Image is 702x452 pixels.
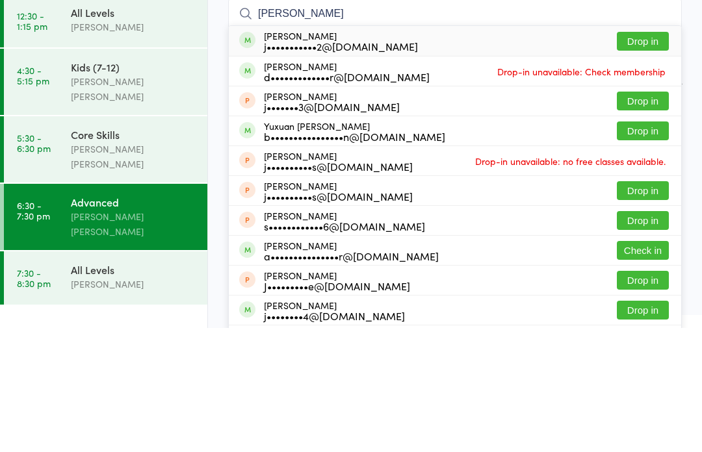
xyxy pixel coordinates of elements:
[264,434,405,445] div: j••••••••4@[DOMAIN_NAME]
[228,73,662,86] span: [PERSON_NAME] [PERSON_NAME]
[228,86,662,99] span: [GEOGRAPHIC_DATA]
[4,375,207,429] a: 7:30 -8:30 pmAll Levels[PERSON_NAME]
[228,99,682,112] span: Adults
[4,308,207,374] a: 6:30 -7:30 pmAdvanced[PERSON_NAME] [PERSON_NAME]
[228,32,682,54] h2: Advanced Check-in
[617,335,669,354] button: Drop in
[617,365,669,384] button: Check in
[4,173,207,239] a: 4:30 -5:15 pmKids (7-12)[PERSON_NAME] [PERSON_NAME]
[71,401,196,416] div: [PERSON_NAME]
[17,392,51,412] time: 7:30 - 8:30 pm
[264,405,410,415] div: J•••••••••e@[DOMAIN_NAME]
[228,60,662,73] span: [DATE] 6:30pm
[17,71,81,93] div: Events for
[264,285,413,295] div: j••••••••••s@[DOMAIN_NAME]
[472,275,669,295] span: Drop-in unavailable: no free classes available.
[264,364,439,385] div: [PERSON_NAME]
[264,394,410,415] div: [PERSON_NAME]
[617,305,669,324] button: Drop in
[264,334,425,355] div: [PERSON_NAME]
[617,395,669,414] button: Drop in
[71,129,196,144] div: All Levels
[71,144,196,158] div: [PERSON_NAME]
[617,216,669,234] button: Drop in
[264,305,413,325] div: [PERSON_NAME]
[71,319,196,333] div: Advanced
[71,386,196,401] div: All Levels
[264,165,418,175] div: j•••••••••••2@[DOMAIN_NAME]
[264,155,418,175] div: [PERSON_NAME]
[617,156,669,175] button: Drop in
[4,118,207,171] a: 12:30 -1:15 pmAll Levels[PERSON_NAME]
[228,123,682,153] input: Search
[264,255,445,266] div: b••••••••••••••••n@[DOMAIN_NAME]
[264,345,425,355] div: s••••••••••••6@[DOMAIN_NAME]
[264,315,413,325] div: j••••••••••s@[DOMAIN_NAME]
[264,275,413,295] div: [PERSON_NAME]
[71,266,196,295] div: [PERSON_NAME] [PERSON_NAME]
[494,186,669,205] span: Drop-in unavailable: Check membership
[4,240,207,307] a: 5:30 -6:30 pmCore Skills[PERSON_NAME] [PERSON_NAME]
[17,134,47,155] time: 12:30 - 1:15 pm
[71,251,196,266] div: Core Skills
[17,189,49,210] time: 4:30 - 5:15 pm
[264,424,405,445] div: [PERSON_NAME]
[71,198,196,228] div: [PERSON_NAME] [PERSON_NAME]
[17,324,50,345] time: 6:30 - 7:30 pm
[617,245,669,264] button: Drop in
[17,93,49,107] a: [DATE]
[94,93,158,107] div: Any location
[71,333,196,363] div: [PERSON_NAME] [PERSON_NAME]
[264,245,445,266] div: Yuxuan [PERSON_NAME]
[13,10,62,58] img: Krav Maga Defence Institute
[264,185,430,206] div: [PERSON_NAME]
[71,184,196,198] div: Kids (7-12)
[264,215,400,236] div: [PERSON_NAME]
[264,375,439,385] div: a•••••••••••••••r@[DOMAIN_NAME]
[264,195,430,206] div: d•••••••••••••r@[DOMAIN_NAME]
[17,257,51,277] time: 5:30 - 6:30 pm
[94,71,158,93] div: At
[617,425,669,444] button: Drop in
[264,225,400,236] div: j•••••••3@[DOMAIN_NAME]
